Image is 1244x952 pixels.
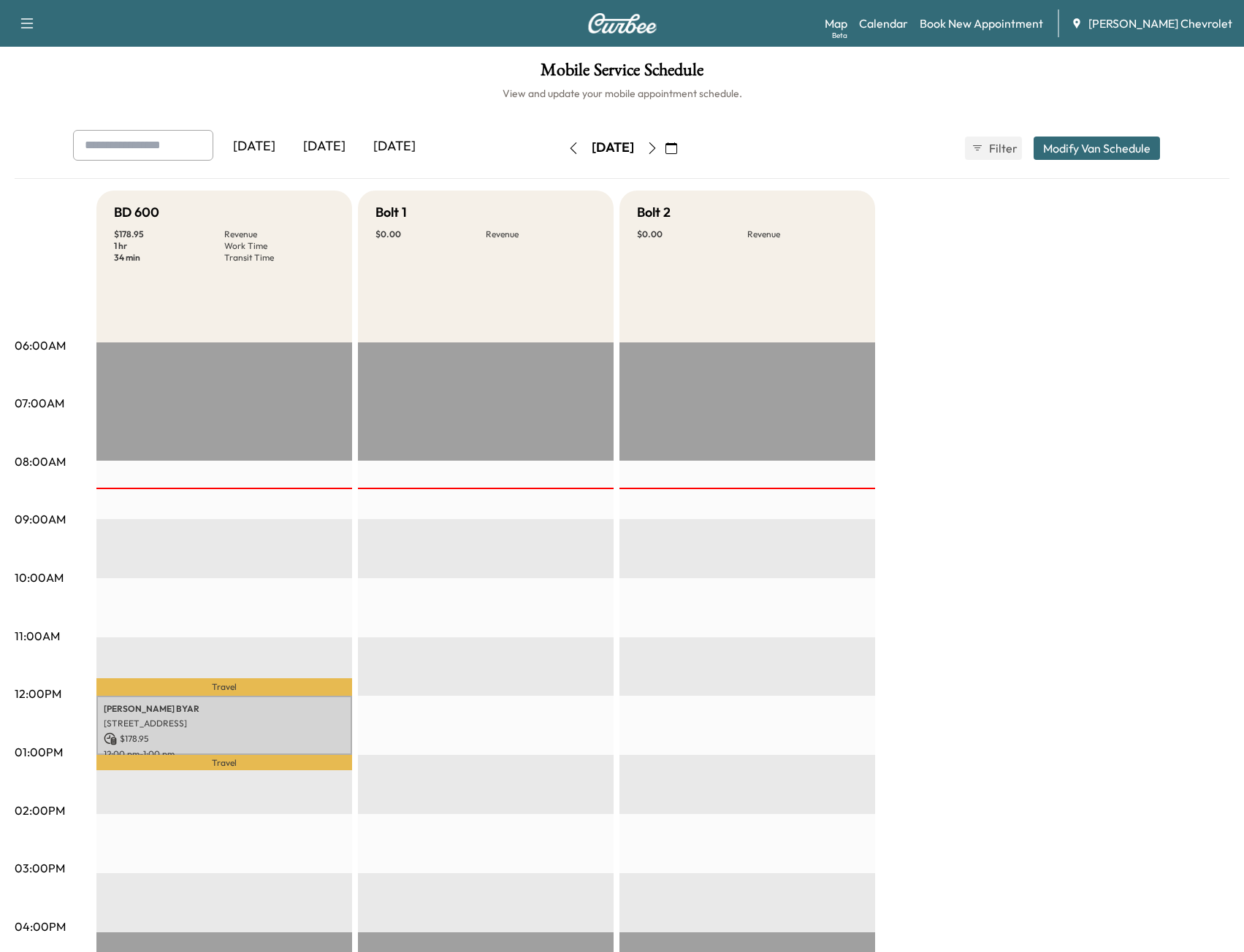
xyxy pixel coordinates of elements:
p: 34 min [114,252,224,264]
p: 06:00AM [15,337,66,354]
p: 07:00AM [15,394,64,412]
p: 01:00PM [15,743,63,761]
span: Filter [989,139,1015,157]
p: 03:00PM [15,859,65,877]
span: [PERSON_NAME] Chevrolet [1088,15,1232,32]
p: Travel [96,678,352,696]
img: Curbee Logo [587,13,657,34]
h5: Bolt 1 [375,202,407,223]
div: Beta [832,30,847,41]
div: [DATE] [592,139,634,157]
h5: BD 600 [114,202,159,223]
h5: Bolt 2 [637,202,671,223]
p: $ 0.00 [375,229,486,240]
p: Travel [96,755,352,771]
p: 02:00PM [15,802,65,819]
p: Revenue [747,229,858,240]
p: Revenue [486,229,596,240]
button: Filter [965,137,1022,160]
a: MapBeta [825,15,847,32]
p: Revenue [224,229,335,240]
div: [DATE] [219,130,289,164]
a: Book New Appointment [920,15,1043,32]
p: 08:00AM [15,453,66,470]
div: [DATE] [359,130,430,164]
h1: Mobile Service Schedule [15,61,1229,86]
p: [PERSON_NAME] BYAR [104,703,345,715]
p: $ 178.95 [114,229,224,240]
button: Modify Van Schedule [1034,137,1160,160]
p: 11:00AM [15,627,60,645]
p: Work Time [224,240,335,252]
p: [STREET_ADDRESS] [104,718,345,729]
p: Transit Time [224,252,335,264]
p: $ 0.00 [637,229,747,240]
p: 12:00PM [15,685,61,702]
p: 1 hr [114,240,224,252]
p: 09:00AM [15,510,66,528]
p: 10:00AM [15,569,64,586]
div: [DATE] [289,130,359,164]
a: Calendar [859,15,908,32]
h6: View and update your mobile appointment schedule. [15,86,1229,101]
p: 12:00 pm - 1:00 pm [104,748,345,760]
p: 04:00PM [15,918,66,935]
p: $ 178.95 [104,732,345,745]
